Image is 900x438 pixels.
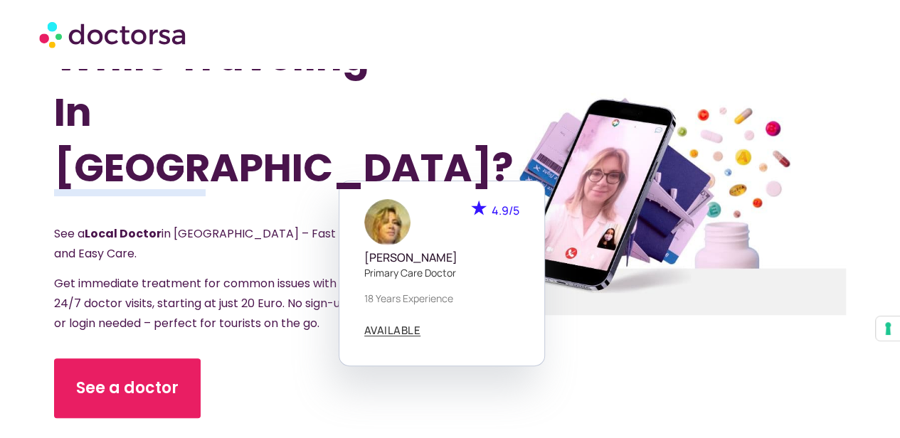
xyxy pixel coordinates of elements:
p: 18 years experience [364,291,519,306]
a: AVAILABLE [364,325,421,336]
h5: [PERSON_NAME] [364,251,519,265]
span: See a doctor [76,377,179,400]
a: See a doctor [54,358,201,418]
strong: Local Doctor [85,225,162,242]
p: Primary care doctor [364,265,519,280]
span: 4.9/5 [492,203,519,218]
span: See a in [GEOGRAPHIC_DATA] – Fast and Easy Care. [54,225,336,262]
span: Get immediate treatment for common issues with 24/7 doctor visits, starting at just 20 Euro. No s... [54,275,348,331]
button: Your consent preferences for tracking technologies [876,316,900,341]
